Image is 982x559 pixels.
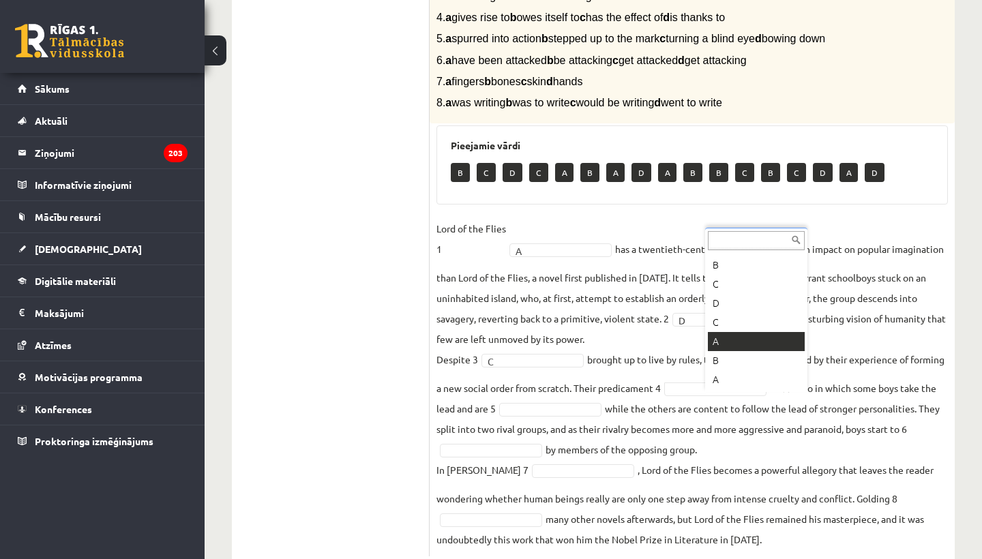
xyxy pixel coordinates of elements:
div: C [708,313,805,332]
div: D [708,294,805,313]
div: B [708,351,805,370]
div: A [708,370,805,389]
div: A [708,332,805,351]
div: C [708,275,805,294]
div: B [708,256,805,275]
